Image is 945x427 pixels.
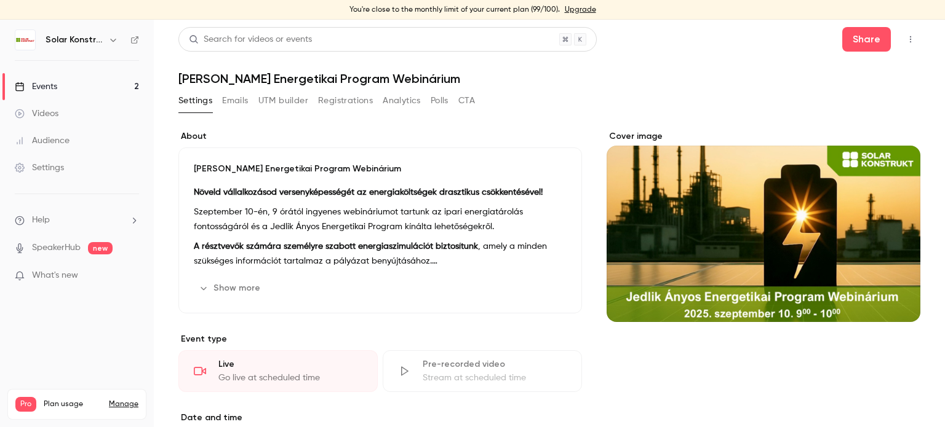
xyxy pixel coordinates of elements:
[194,242,478,251] strong: A résztvevők számára személyre szabott energiaszimulációt biztosítunk
[194,163,567,175] p: [PERSON_NAME] Energetikai Program Webinárium
[178,333,582,345] p: Event type
[383,91,421,111] button: Analytics
[218,358,362,370] div: Live
[15,108,58,120] div: Videos
[423,372,567,384] div: Stream at scheduled time
[178,412,582,424] label: Date and time
[565,5,596,15] a: Upgrade
[32,214,50,227] span: Help
[194,205,567,234] p: Szeptember 10-én, 9 órától ingyenes webináriumot tartunk az ipari energiatárolás fontosságáról és...
[189,33,312,46] div: Search for videos or events
[44,399,102,409] span: Plan usage
[15,30,35,50] img: Solar Konstrukt Kft.
[88,242,113,254] span: new
[15,80,57,93] div: Events
[178,71,920,86] h1: [PERSON_NAME] Energetikai Program Webinárium
[15,135,70,147] div: Audience
[607,130,920,143] label: Cover image
[842,27,891,52] button: Share
[46,34,103,46] h6: Solar Konstrukt Kft.
[15,162,64,174] div: Settings
[32,269,78,282] span: What's new
[178,130,582,143] label: About
[178,350,378,392] div: LiveGo live at scheduled time
[109,399,138,409] a: Manage
[178,91,212,111] button: Settings
[15,397,36,412] span: Pro
[222,91,248,111] button: Emails
[423,358,567,370] div: Pre-recorded video
[194,278,268,298] button: Show more
[218,372,362,384] div: Go live at scheduled time
[431,91,449,111] button: Polls
[194,239,567,268] p: , amely a minden szükséges információt tartalmaz a pályázat benyújtásához.
[15,214,139,227] li: help-dropdown-opener
[318,91,373,111] button: Registrations
[194,188,543,197] strong: Növeld vállalkozásod versenyképességét az energiaköltségek drasztikus csökkentésével!
[383,350,582,392] div: Pre-recorded videoStream at scheduled time
[258,91,308,111] button: UTM builder
[458,91,475,111] button: CTA
[607,130,920,322] section: Cover image
[32,241,81,254] a: SpeakerHub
